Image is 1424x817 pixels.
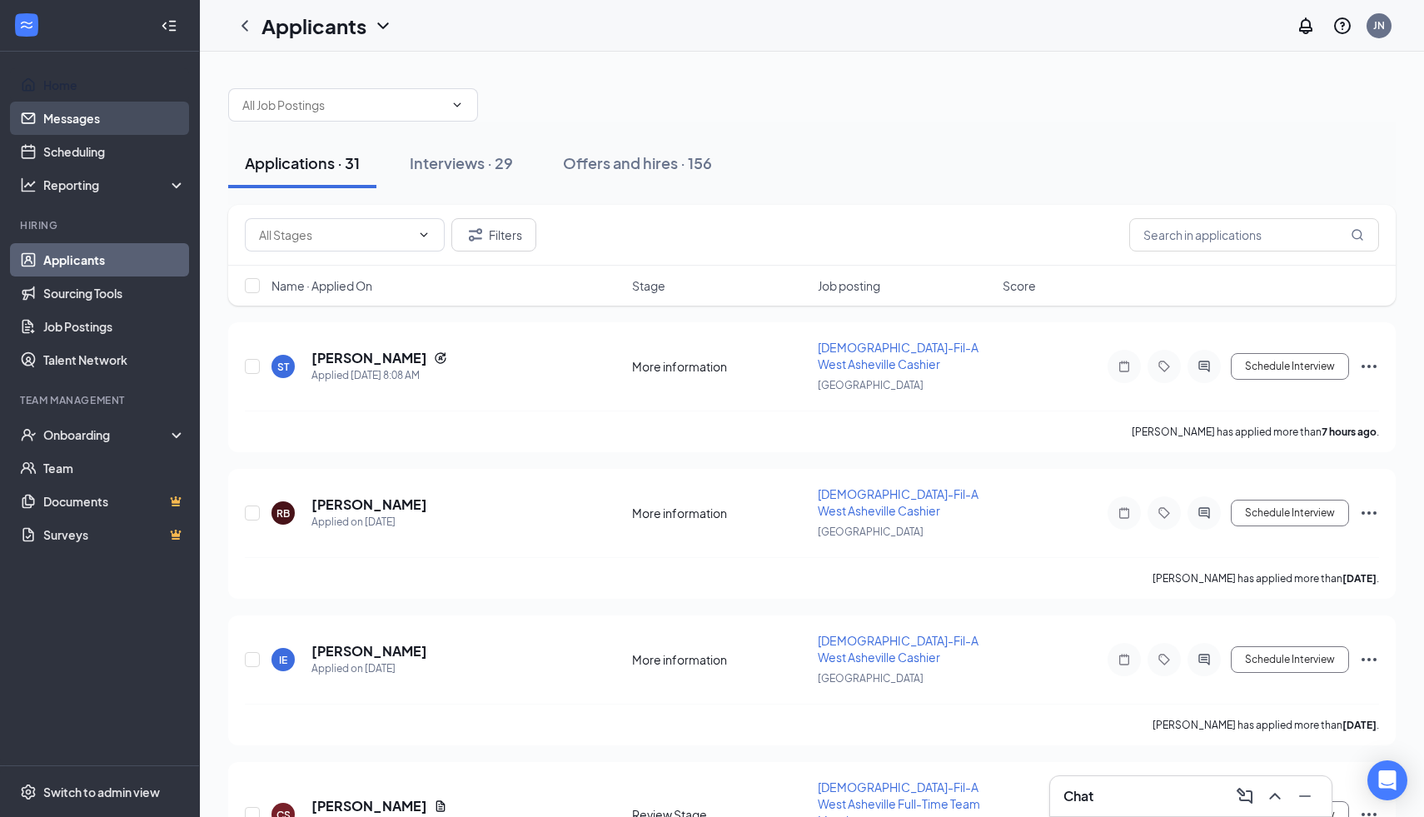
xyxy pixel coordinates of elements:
div: More information [632,358,808,375]
svg: Notifications [1296,16,1316,36]
button: Minimize [1292,783,1318,810]
svg: ChevronLeft [235,16,255,36]
svg: ChevronDown [373,16,393,36]
div: Interviews · 29 [410,152,513,173]
div: RB [276,506,290,521]
h1: Applicants [261,12,366,40]
input: All Job Postings [242,96,444,114]
span: Score [1003,277,1036,294]
div: More information [632,505,808,521]
svg: WorkstreamLogo [18,17,35,33]
p: [PERSON_NAME] has applied more than . [1132,425,1379,439]
svg: ActiveChat [1194,653,1214,666]
button: Schedule Interview [1231,353,1349,380]
a: Scheduling [43,135,186,168]
div: Open Intercom Messenger [1367,760,1407,800]
svg: Analysis [20,177,37,193]
div: Offers and hires · 156 [563,152,712,173]
svg: Note [1114,360,1134,373]
div: ST [277,360,289,374]
div: Applied on [DATE] [311,514,427,531]
svg: Reapply [434,351,447,365]
svg: Collapse [161,17,177,34]
a: Messages [43,102,186,135]
span: [DEMOGRAPHIC_DATA]-Fil-A West Asheville Cashier [818,633,978,665]
a: Team [43,451,186,485]
h5: [PERSON_NAME] [311,797,427,815]
svg: ChevronUp [1265,786,1285,806]
span: Stage [632,277,665,294]
input: Search in applications [1129,218,1379,252]
svg: ActiveChat [1194,360,1214,373]
p: [PERSON_NAME] has applied more than . [1153,718,1379,732]
h5: [PERSON_NAME] [311,642,427,660]
b: [DATE] [1342,572,1377,585]
h5: [PERSON_NAME] [311,349,427,367]
span: [GEOGRAPHIC_DATA] [818,672,924,685]
svg: ComposeMessage [1235,786,1255,806]
button: ChevronUp [1262,783,1288,810]
input: All Stages [259,226,411,244]
svg: ActiveChat [1194,506,1214,520]
svg: ChevronDown [417,228,431,242]
div: Team Management [20,393,182,407]
div: Applied on [DATE] [311,660,427,677]
div: Applied [DATE] 8:08 AM [311,367,447,384]
div: Reporting [43,177,187,193]
a: Applicants [43,243,186,276]
svg: Tag [1154,653,1174,666]
div: IE [279,653,287,667]
span: [DEMOGRAPHIC_DATA]-Fil-A West Asheville Cashier [818,340,978,371]
h5: [PERSON_NAME] [311,496,427,514]
a: Home [43,68,186,102]
svg: QuestionInfo [1332,16,1352,36]
svg: Settings [20,784,37,800]
a: SurveysCrown [43,518,186,551]
svg: Tag [1154,360,1174,373]
svg: Note [1114,506,1134,520]
div: More information [632,651,808,668]
svg: Ellipses [1359,503,1379,523]
div: Onboarding [43,426,172,443]
svg: Tag [1154,506,1174,520]
span: [GEOGRAPHIC_DATA] [818,526,924,538]
div: Switch to admin view [43,784,160,800]
button: Filter Filters [451,218,536,252]
button: Schedule Interview [1231,500,1349,526]
svg: Ellipses [1359,356,1379,376]
svg: MagnifyingGlass [1351,228,1364,242]
svg: Minimize [1295,786,1315,806]
svg: Note [1114,653,1134,666]
button: Schedule Interview [1231,646,1349,673]
svg: Filter [466,225,485,245]
span: Name · Applied On [271,277,372,294]
p: [PERSON_NAME] has applied more than . [1153,571,1379,585]
svg: Document [434,800,447,813]
div: Applications · 31 [245,152,360,173]
a: DocumentsCrown [43,485,186,518]
b: [DATE] [1342,719,1377,731]
b: 7 hours ago [1322,426,1377,438]
span: Job posting [818,277,880,294]
span: [DEMOGRAPHIC_DATA]-Fil-A West Asheville Cashier [818,486,978,518]
a: Sourcing Tools [43,276,186,310]
span: [GEOGRAPHIC_DATA] [818,379,924,391]
div: JN [1373,18,1385,32]
svg: UserCheck [20,426,37,443]
a: Job Postings [43,310,186,343]
svg: ChevronDown [451,98,464,112]
button: ComposeMessage [1232,783,1258,810]
h3: Chat [1063,787,1093,805]
svg: Ellipses [1359,650,1379,670]
a: Talent Network [43,343,186,376]
div: Hiring [20,218,182,232]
